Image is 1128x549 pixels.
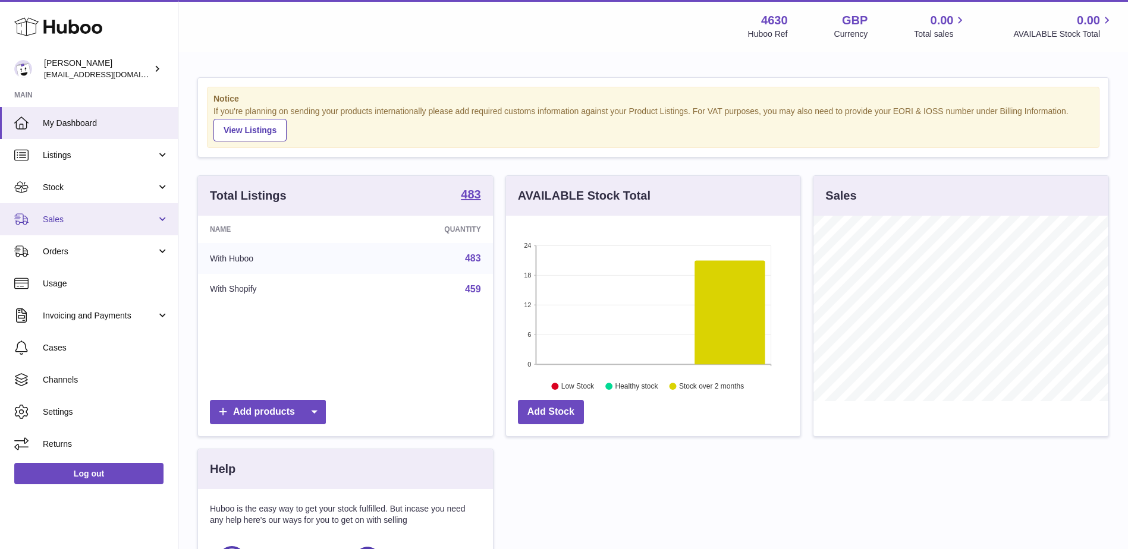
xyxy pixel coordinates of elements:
td: With Shopify [198,274,357,305]
a: View Listings [213,119,287,141]
span: Invoicing and Payments [43,310,156,321]
td: With Huboo [198,243,357,274]
text: 6 [527,331,531,338]
span: Settings [43,406,169,418]
text: Stock over 2 months [679,382,744,390]
a: 483 [465,253,481,263]
img: internalAdmin-4630@internal.huboo.com [14,60,32,78]
div: Currency [834,29,868,40]
span: 0.00 [1077,12,1100,29]
text: 24 [524,242,531,249]
span: [EMAIL_ADDRESS][DOMAIN_NAME] [44,70,175,79]
text: Healthy stock [615,382,658,390]
span: 0.00 [931,12,954,29]
a: 483 [461,188,480,203]
h3: AVAILABLE Stock Total [518,188,651,204]
div: Huboo Ref [748,29,788,40]
span: AVAILABLE Stock Total [1013,29,1114,40]
p: Huboo is the easy way to get your stock fulfilled. But incase you need any help here's our ways f... [210,503,481,526]
th: Name [198,216,357,243]
span: Listings [43,150,156,161]
span: Sales [43,214,156,225]
strong: 483 [461,188,480,200]
a: Log out [14,463,164,484]
span: Total sales [914,29,967,40]
h3: Help [210,461,235,477]
text: 0 [527,361,531,368]
strong: Notice [213,93,1093,105]
text: Low Stock [561,382,595,390]
span: Stock [43,182,156,193]
span: Cases [43,342,169,354]
h3: Sales [825,188,856,204]
span: Channels [43,374,169,386]
a: Add products [210,400,326,424]
span: Usage [43,278,169,289]
span: Returns [43,438,169,450]
a: 459 [465,284,481,294]
text: 18 [524,272,531,279]
th: Quantity [357,216,492,243]
strong: GBP [842,12,868,29]
a: 0.00 Total sales [914,12,967,40]
strong: 4630 [761,12,788,29]
span: Orders [43,246,156,257]
a: 0.00 AVAILABLE Stock Total [1013,12,1114,40]
div: If you're planning on sending your products internationally please add required customs informati... [213,106,1093,141]
a: Add Stock [518,400,584,424]
div: [PERSON_NAME] [44,58,151,80]
text: 12 [524,301,531,308]
h3: Total Listings [210,188,287,204]
span: My Dashboard [43,118,169,129]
